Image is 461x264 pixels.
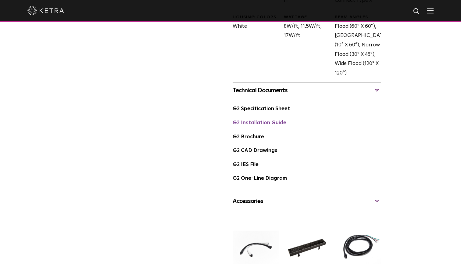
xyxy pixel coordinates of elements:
[413,8,420,15] img: search icon
[233,120,286,125] a: G2 Installation Guide
[233,196,381,206] div: Accessories
[279,14,330,78] div: 8W/ft, 11.5W/ft, 17W/ft
[233,85,381,95] div: Technical Documents
[233,162,259,167] a: G2 IES File
[233,148,277,153] a: G2 CAD Drawings
[427,8,434,13] img: Hamburger%20Nav.svg
[228,14,279,78] div: White
[233,134,264,139] a: G2 Brochure
[27,6,64,15] img: ketra-logo-2019-white
[330,14,381,78] div: Flood (60° X 60°), [GEOGRAPHIC_DATA] (10° X 60°), Narrow Flood (30° X 45°), Wide Flood (120° X 120°)
[233,106,290,111] a: G2 Specification Sheet
[233,176,287,181] a: G2 One-Line Diagram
